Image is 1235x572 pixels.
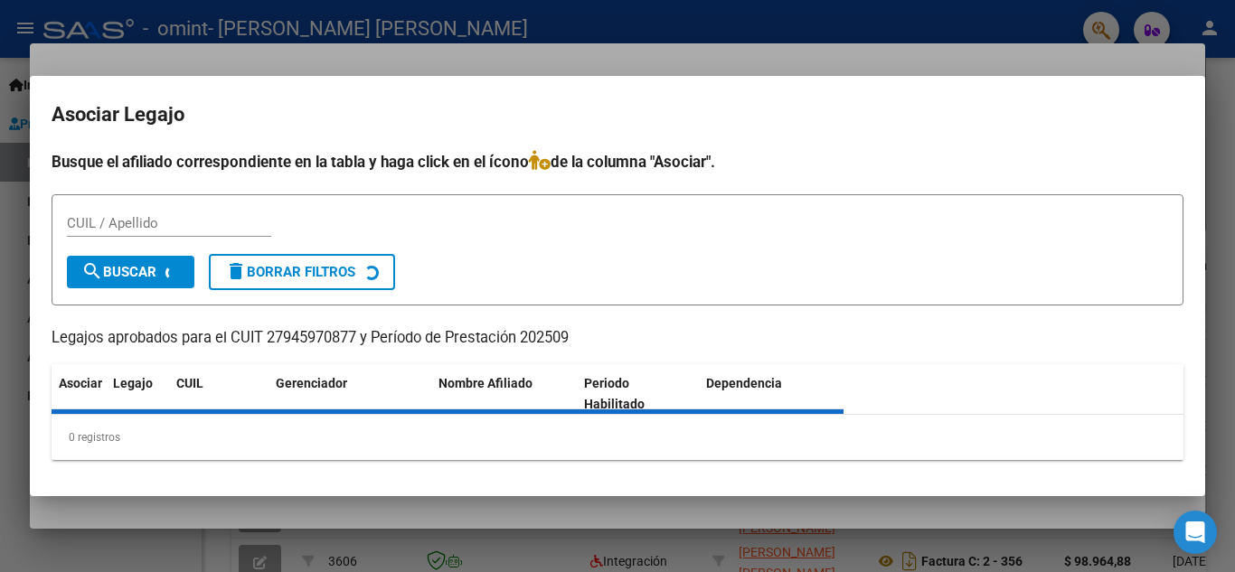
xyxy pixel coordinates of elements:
datatable-header-cell: Legajo [106,364,169,424]
span: Nombre Afiliado [438,376,533,390]
mat-icon: search [81,260,103,282]
datatable-header-cell: CUIL [169,364,269,424]
datatable-header-cell: Gerenciador [269,364,431,424]
span: Periodo Habilitado [584,376,645,411]
button: Buscar [67,256,194,288]
span: Legajo [113,376,153,390]
p: Legajos aprobados para el CUIT 27945970877 y Período de Prestación 202509 [52,327,1183,350]
datatable-header-cell: Dependencia [699,364,844,424]
span: CUIL [176,376,203,390]
span: Asociar [59,376,102,390]
button: Borrar Filtros [209,254,395,290]
datatable-header-cell: Asociar [52,364,106,424]
div: 0 registros [52,415,1183,460]
span: Buscar [81,264,156,280]
span: Gerenciador [276,376,347,390]
datatable-header-cell: Nombre Afiliado [431,364,577,424]
datatable-header-cell: Periodo Habilitado [577,364,699,424]
div: Open Intercom Messenger [1174,511,1217,554]
h2: Asociar Legajo [52,98,1183,132]
span: Borrar Filtros [225,264,355,280]
h4: Busque el afiliado correspondiente en la tabla y haga click en el ícono de la columna "Asociar". [52,150,1183,173]
mat-icon: delete [225,260,247,282]
span: Dependencia [706,376,782,390]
